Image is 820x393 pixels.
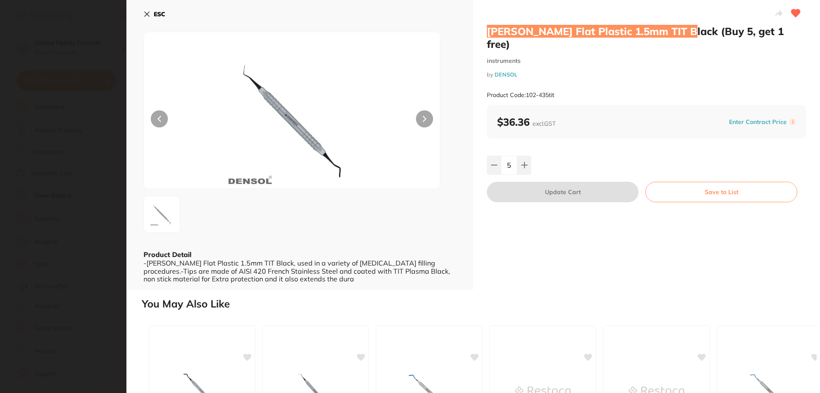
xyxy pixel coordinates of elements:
[487,71,806,78] small: by
[487,25,806,50] h2: [PERSON_NAME] Flat Plastic 1.5mm TIT Black (Buy 5, get 1 free)
[487,57,806,65] small: instruments
[495,71,517,78] a: DENSOL
[154,10,165,18] b: ESC
[533,120,556,127] span: excl. GST
[487,92,554,99] small: Product Code: 102-435tit
[146,199,177,230] img: LTQzNS5qcGc
[142,298,817,310] h2: You May Also Like
[497,115,556,128] b: $36.36
[645,182,797,202] button: Save to List
[143,7,165,21] button: ESC
[143,259,456,283] div: -[PERSON_NAME] Flat Plastic 1.5mm TIT Black, used in a variety of [MEDICAL_DATA] filling procedur...
[203,53,381,189] img: LTQzNS5qcGc
[487,182,638,202] button: Update Cart
[726,118,789,126] button: Enter Contract Price
[143,250,191,259] b: Product Detail
[789,118,796,125] label: i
